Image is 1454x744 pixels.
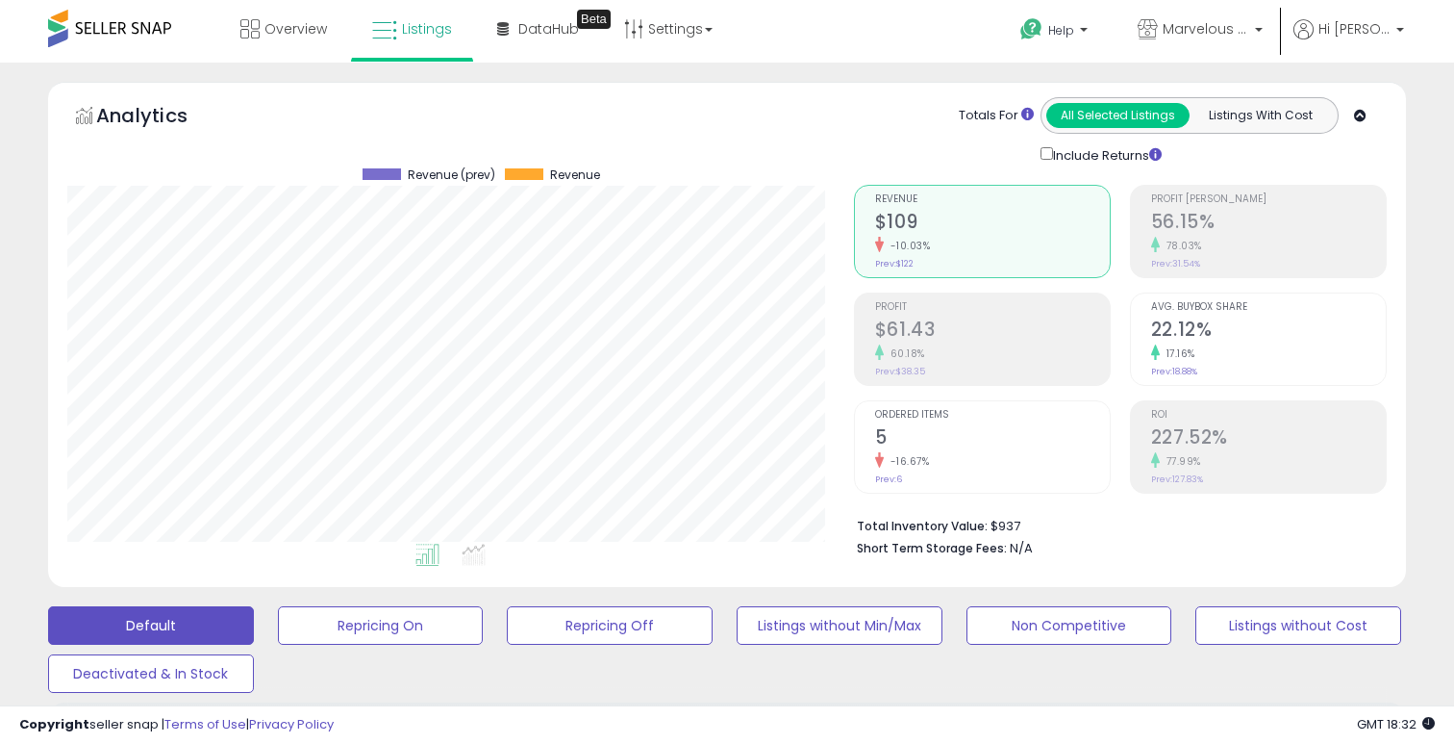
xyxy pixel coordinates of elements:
h2: 56.15% [1151,211,1386,237]
i: Get Help [1019,17,1043,41]
span: DataHub [518,19,579,38]
span: Overview [264,19,327,38]
span: Help [1048,22,1074,38]
button: Repricing On [278,606,484,645]
strong: Copyright [19,715,89,733]
b: Total Inventory Value: [857,518,988,534]
button: Listings without Cost [1195,606,1401,645]
small: 17.16% [1160,346,1195,361]
a: Hi [PERSON_NAME] [1293,19,1404,63]
span: Revenue [875,194,1110,205]
span: Revenue (prev) [408,168,495,182]
small: Prev: $38.35 [875,366,925,377]
button: Repricing Off [507,606,713,645]
h2: 227.52% [1151,426,1386,452]
span: ROI [1151,410,1386,421]
small: -16.67% [884,454,930,469]
small: 78.03% [1160,239,1202,253]
a: Help [1005,3,1107,63]
span: Ordered Items [875,410,1110,421]
span: Profit [PERSON_NAME] [1151,194,1386,205]
small: Prev: 6 [875,474,902,485]
button: Deactivated & In Stock [48,654,254,693]
li: $937 [857,513,1372,536]
span: 2025-09-9 18:32 GMT [1357,715,1435,733]
span: Revenue [550,168,600,182]
small: Prev: 127.83% [1151,474,1203,485]
small: Prev: $122 [875,258,914,269]
a: Privacy Policy [249,715,334,733]
div: Totals For [959,107,1034,125]
h2: 22.12% [1151,319,1386,345]
button: Default [48,606,254,645]
button: Non Competitive [966,606,1172,645]
span: Listings [402,19,452,38]
b: Short Term Storage Fees: [857,540,1007,556]
button: Listings With Cost [1189,103,1332,128]
button: All Selected Listings [1046,103,1190,128]
span: Hi [PERSON_NAME] [1318,19,1391,38]
div: seller snap | | [19,716,334,734]
div: Include Returns [1026,143,1185,166]
span: N/A [1010,539,1033,557]
span: Marvelous Enterprises [1163,19,1249,38]
span: Avg. Buybox Share [1151,302,1386,313]
small: 77.99% [1160,454,1201,469]
span: Profit [875,302,1110,313]
small: Prev: 31.54% [1151,258,1200,269]
button: Listings without Min/Max [737,606,942,645]
h2: $109 [875,211,1110,237]
small: -10.03% [884,239,931,253]
h2: 5 [875,426,1110,452]
small: Prev: 18.88% [1151,366,1197,377]
h2: $61.43 [875,319,1110,345]
div: Tooltip anchor [577,10,611,29]
small: 60.18% [884,346,925,361]
h5: Analytics [96,102,225,134]
a: Terms of Use [164,715,246,733]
